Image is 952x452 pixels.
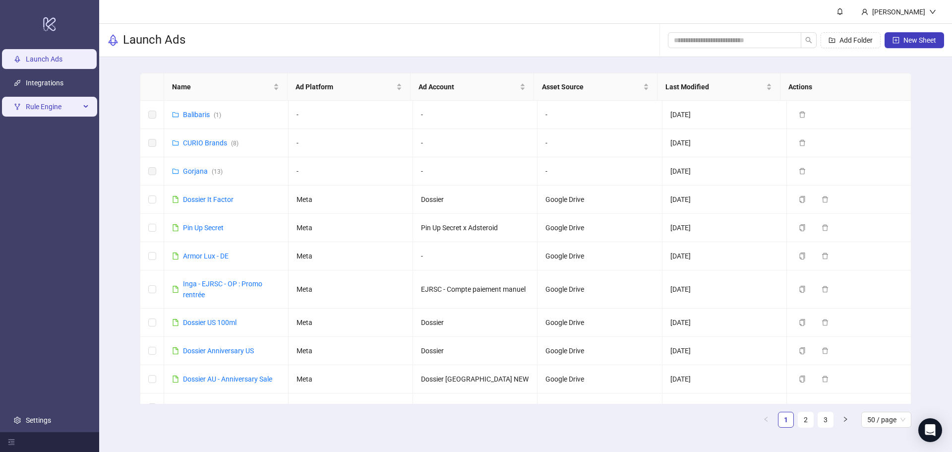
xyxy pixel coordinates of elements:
[8,439,15,446] span: menu-fold
[662,186,787,214] td: [DATE]
[763,416,769,422] span: left
[822,196,829,203] span: delete
[537,214,662,242] td: Google Drive
[107,34,119,46] span: rocket
[868,6,929,17] div: [PERSON_NAME]
[829,37,835,44] span: folder-add
[172,347,179,354] span: file
[289,157,413,186] td: -
[26,416,51,424] a: Settings
[662,214,787,242] td: [DATE]
[26,55,62,63] a: Launch Ads
[413,101,537,129] td: -
[172,404,179,411] span: file
[839,36,873,44] span: Add Folder
[837,412,853,428] li: Next Page
[822,286,829,293] span: delete
[822,347,829,354] span: delete
[411,73,534,101] th: Ad Account
[183,347,254,355] a: Dossier Anniversary US
[799,253,806,259] span: copy
[172,224,179,231] span: file
[780,73,904,101] th: Actions
[183,195,234,203] a: Dossier It Factor
[836,8,843,15] span: bell
[662,393,787,422] td: [DATE]
[289,270,413,309] td: Meta
[413,186,537,214] td: Dossier
[665,81,765,92] span: Last Modified
[172,286,179,293] span: file
[822,253,829,259] span: delete
[842,416,848,422] span: right
[903,36,936,44] span: New Sheet
[885,32,944,48] button: New Sheet
[662,270,787,309] td: [DATE]
[537,393,662,422] td: Google Drive
[837,412,853,428] button: right
[183,403,272,411] a: Dossier UK - Anniversary Sale
[289,365,413,393] td: Meta
[918,418,942,442] div: Open Intercom Messenger
[758,412,774,428] button: left
[537,242,662,270] td: Google Drive
[413,309,537,337] td: Dossier
[537,129,662,157] td: -
[26,97,80,117] span: Rule Engine
[662,337,787,365] td: [DATE]
[537,270,662,309] td: Google Drive
[183,252,229,260] a: Armor Lux - DE
[537,337,662,365] td: Google Drive
[818,412,833,428] li: 3
[892,37,899,44] span: plus-square
[861,412,911,428] div: Page Size
[662,101,787,129] td: [DATE]
[822,376,829,383] span: delete
[798,412,814,428] li: 2
[799,139,806,146] span: delete
[289,242,413,270] td: Meta
[799,111,806,118] span: delete
[778,412,793,427] a: 1
[123,32,185,48] h3: Launch Ads
[662,129,787,157] td: [DATE]
[799,404,806,411] span: copy
[662,309,787,337] td: [DATE]
[799,196,806,203] span: copy
[172,139,179,146] span: folder
[172,196,179,203] span: file
[289,309,413,337] td: Meta
[929,8,936,15] span: down
[413,157,537,186] td: -
[805,37,812,44] span: search
[537,157,662,186] td: -
[183,139,238,147] a: CURIO Brands(8)
[172,253,179,259] span: file
[799,347,806,354] span: copy
[288,73,411,101] th: Ad Platform
[212,168,223,175] span: ( 13 )
[183,319,237,326] a: Dossier US 100ml
[799,319,806,326] span: copy
[413,242,537,270] td: -
[289,393,413,422] td: Meta
[172,81,271,92] span: Name
[537,365,662,393] td: Google Drive
[413,270,537,309] td: EJRSC - Compte paiement manuel
[778,412,794,428] li: 1
[14,103,21,110] span: fork
[26,79,63,87] a: Integrations
[413,337,537,365] td: Dossier
[172,168,179,175] span: folder
[662,157,787,186] td: [DATE]
[183,280,262,299] a: Inga - EJRSC - OP : Promo rentrée
[799,286,806,293] span: copy
[413,214,537,242] td: Pin Up Secret x Adsteroid
[799,376,806,383] span: copy
[822,404,829,411] span: delete
[534,73,657,101] th: Asset Source
[542,81,641,92] span: Asset Source
[537,101,662,129] td: -
[413,393,537,422] td: Dossier UK NEW
[413,129,537,157] td: -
